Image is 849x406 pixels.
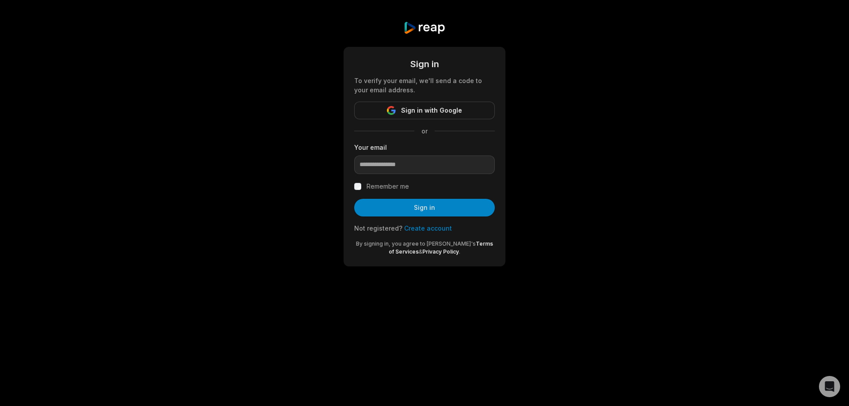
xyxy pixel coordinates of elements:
button: Sign in [354,199,495,216]
div: Sign in [354,57,495,71]
button: Sign in with Google [354,102,495,119]
span: Sign in with Google [401,105,462,116]
a: Terms of Services [389,240,493,255]
a: Create account [404,224,452,232]
span: & [419,248,422,255]
span: Not registered? [354,224,402,232]
div: Open Intercom Messenger [819,376,840,397]
div: To verify your email, we'll send a code to your email address. [354,76,495,95]
span: . [459,248,460,255]
a: Privacy Policy [422,248,459,255]
img: reap [403,21,445,34]
span: By signing in, you agree to [PERSON_NAME]'s [356,240,476,247]
span: or [414,126,435,136]
label: Your email [354,143,495,152]
label: Remember me [367,181,409,192]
